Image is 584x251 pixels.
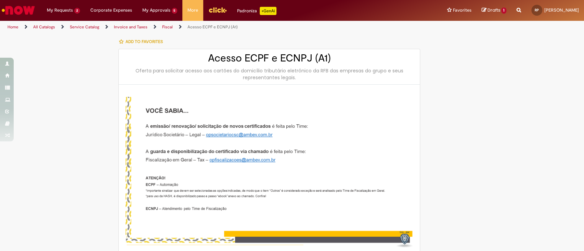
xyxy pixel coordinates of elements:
[125,39,163,44] span: Add to favorites
[74,8,80,14] span: 2
[118,34,166,49] button: Add to favorites
[208,5,227,15] img: click_logo_yellow_360x200.png
[70,24,99,30] a: Service Catalog
[33,24,55,30] a: All Catalogs
[47,7,73,14] span: My Requests
[142,7,170,14] span: My Approvals
[535,8,539,12] span: RP
[501,8,506,14] span: 1
[114,24,147,30] a: Invoice and Taxes
[126,53,413,64] h2: Acesso ECPF e ECNPJ (A1)
[187,7,198,14] span: More
[126,67,413,81] div: Oferta para solicitar acesso aos cartões do domicílio tributário eletrônico da RFB das empresas d...
[487,7,500,13] span: Drafts
[5,21,384,33] ul: Page breadcrumbs
[260,7,276,15] p: +GenAi
[1,3,36,17] img: ServiceNow
[481,7,506,14] a: Drafts
[162,24,173,30] a: Fiscal
[90,7,132,14] span: Corporate Expenses
[8,24,18,30] a: Home
[237,7,276,15] div: Padroniza
[172,8,178,14] span: 5
[453,7,471,14] span: Favorites
[544,7,579,13] span: [PERSON_NAME]
[187,24,238,30] a: Acesso ECPF e ECNPJ (A1)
